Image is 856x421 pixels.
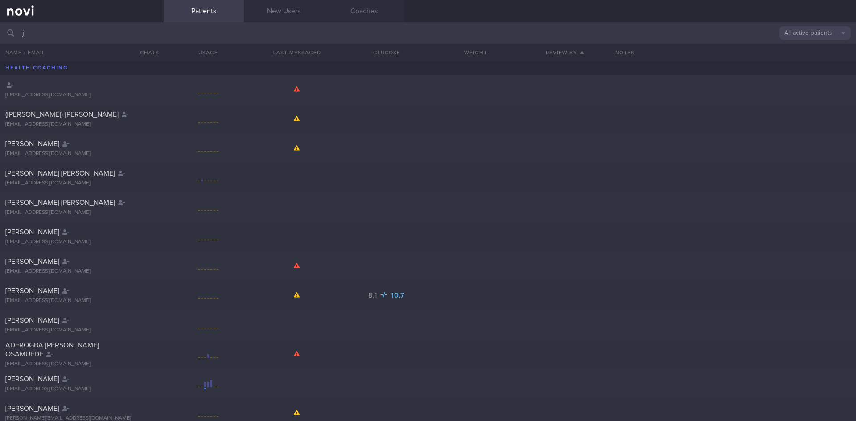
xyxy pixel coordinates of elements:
[5,386,158,392] div: [EMAIL_ADDRESS][DOMAIN_NAME]
[5,111,119,118] span: ([PERSON_NAME]) [PERSON_NAME]
[5,180,158,187] div: [EMAIL_ADDRESS][DOMAIN_NAME]
[5,121,158,128] div: [EMAIL_ADDRESS][DOMAIN_NAME]
[128,44,164,61] button: Chats
[5,170,115,177] span: [PERSON_NAME] [PERSON_NAME]
[5,140,59,147] span: [PERSON_NAME]
[164,44,253,61] div: Usage
[5,376,59,383] span: [PERSON_NAME]
[5,317,59,324] span: [PERSON_NAME]
[5,229,59,236] span: [PERSON_NAME]
[779,26,851,40] button: All active patients
[5,199,115,206] span: [PERSON_NAME] [PERSON_NAME]
[431,44,520,61] button: Weight
[5,342,99,358] span: ADEROGBA [PERSON_NAME] OSAMUEDE
[520,44,609,61] button: Review By
[342,44,431,61] button: Glucose
[610,44,856,61] div: Notes
[5,361,158,368] div: [EMAIL_ADDRESS][DOMAIN_NAME]
[5,298,158,304] div: [EMAIL_ADDRESS][DOMAIN_NAME]
[5,209,158,216] div: [EMAIL_ADDRESS][DOMAIN_NAME]
[5,405,59,412] span: [PERSON_NAME]
[5,287,59,294] span: [PERSON_NAME]
[368,292,379,299] span: 8.1
[253,44,342,61] button: Last Messaged
[5,268,158,275] div: [EMAIL_ADDRESS][DOMAIN_NAME]
[5,92,158,98] div: [EMAIL_ADDRESS][DOMAIN_NAME]
[5,258,59,265] span: [PERSON_NAME]
[5,151,158,157] div: [EMAIL_ADDRESS][DOMAIN_NAME]
[5,327,158,334] div: [EMAIL_ADDRESS][DOMAIN_NAME]
[391,292,405,299] span: 10.7
[5,239,158,245] div: [EMAIL_ADDRESS][DOMAIN_NAME]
